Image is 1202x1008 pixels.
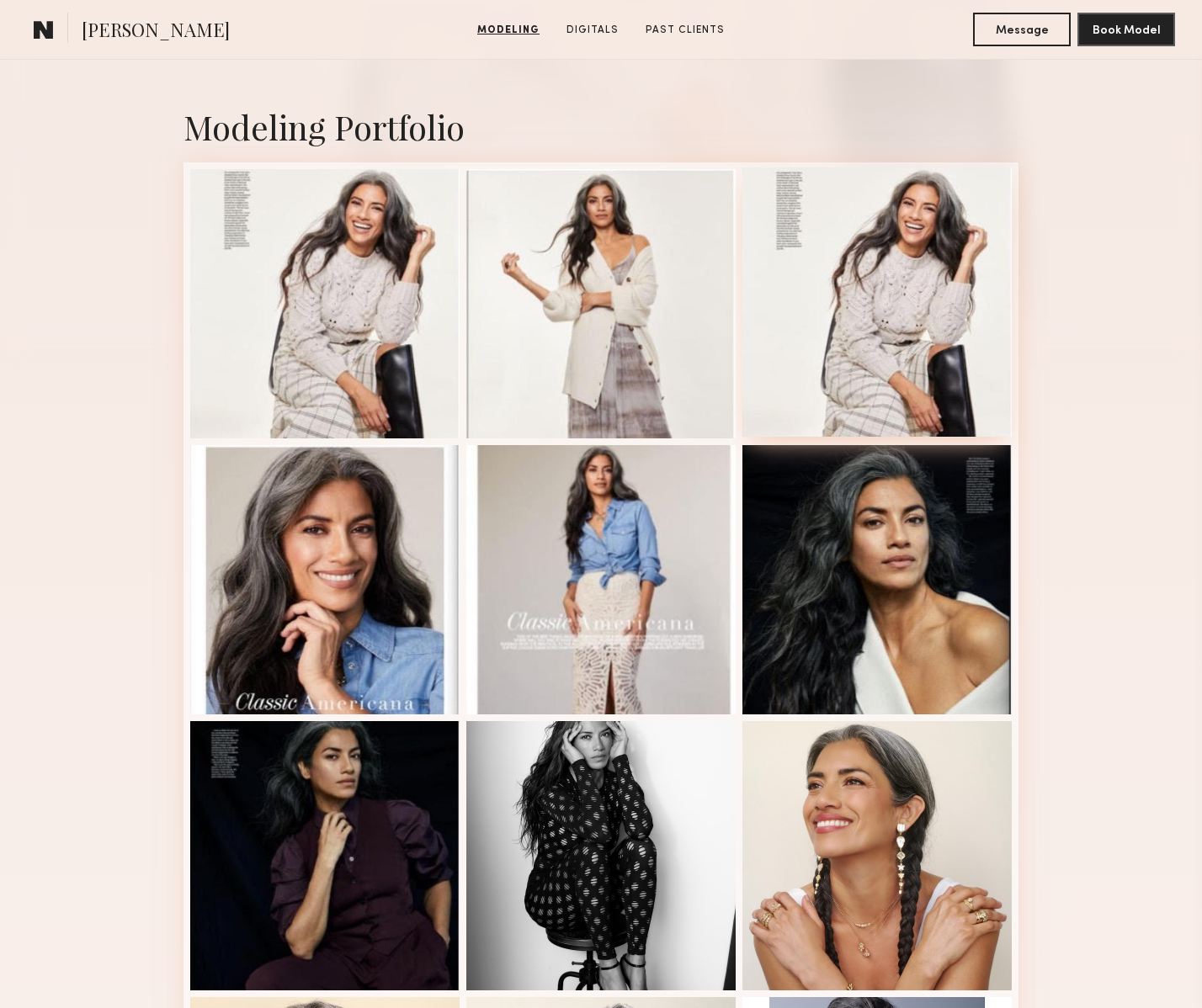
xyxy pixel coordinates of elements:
button: Message [973,13,1071,46]
a: Modeling [471,23,546,38]
a: Digitals [560,23,625,38]
a: Book Model [1077,22,1175,36]
a: Past Clients [639,23,731,38]
button: Book Model [1077,13,1175,46]
div: Modeling Portfolio [183,104,1019,149]
span: [PERSON_NAME] [82,17,230,46]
